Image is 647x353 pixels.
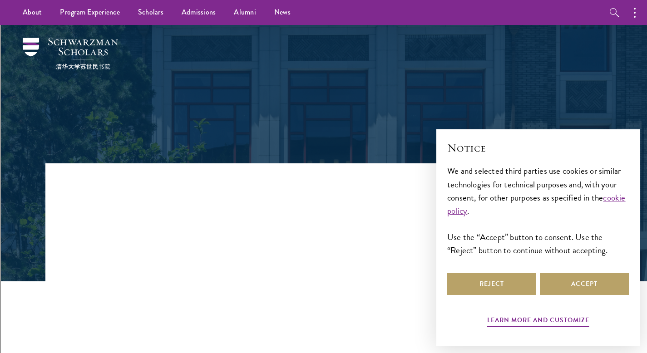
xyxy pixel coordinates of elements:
[447,140,629,156] h2: Notice
[447,191,626,217] a: cookie policy
[487,314,589,328] button: Learn more and customize
[540,273,629,295] button: Accept
[447,164,629,256] div: We and selected third parties use cookies or similar technologies for technical purposes and, wit...
[447,273,536,295] button: Reject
